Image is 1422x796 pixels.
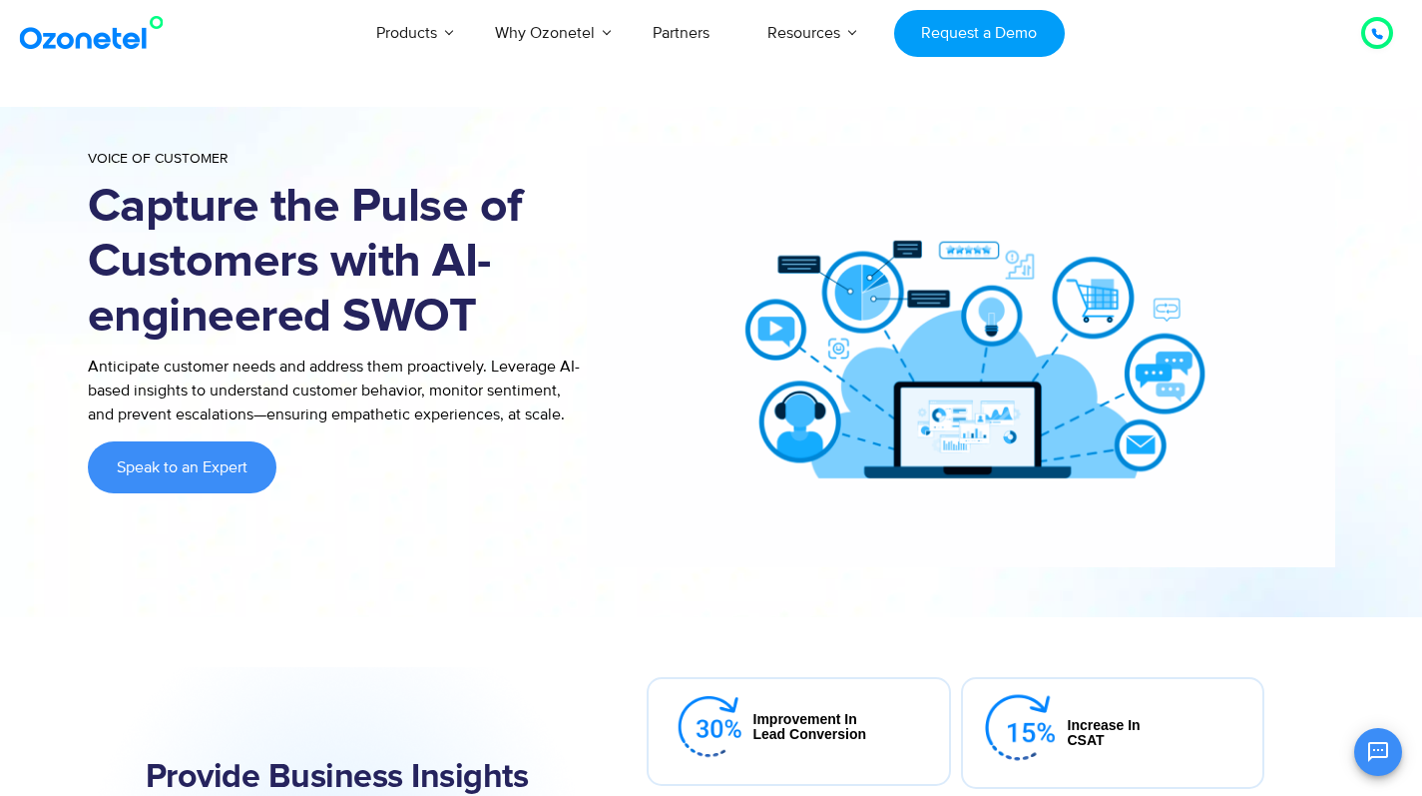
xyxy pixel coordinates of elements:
div: Improvement in lead conversion [753,712,867,742]
h1: Capture the Pulse of Customers with AI-engineered SWOT [88,180,587,345]
span: Speak to an Expert [117,459,247,475]
div: Increase in CSAT [1068,718,1141,748]
a: Request a Demo [894,10,1065,57]
button: Open chat [1354,728,1402,776]
a: Speak to an Expert [88,441,276,493]
span: Voice of Customer [88,150,229,167]
p: Anticipate customer needs and address them proactively. Leverage AI-based insights to understand ... [88,355,587,426]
